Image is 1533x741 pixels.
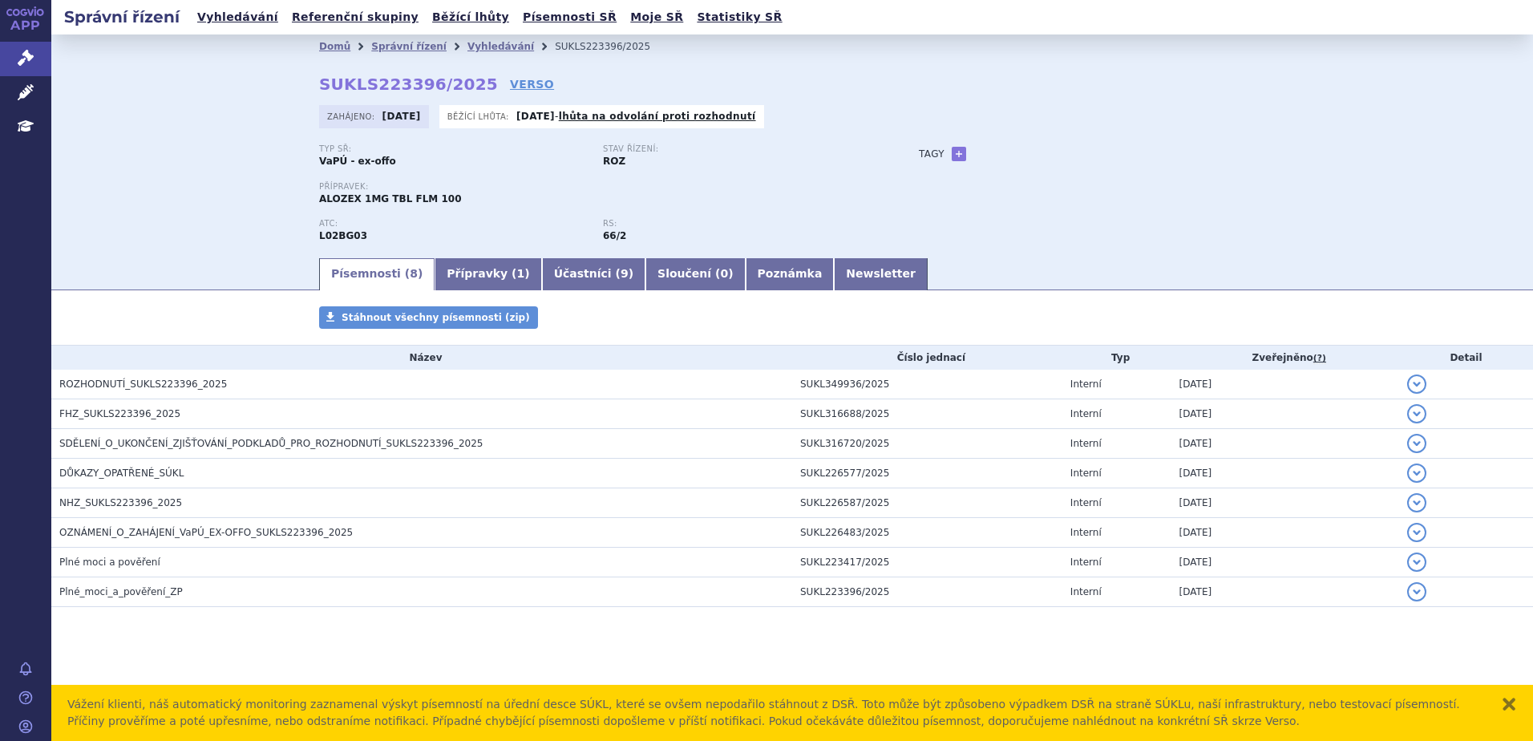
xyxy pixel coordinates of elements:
[59,379,227,390] span: ROZHODNUTÍ_SUKLS223396_2025
[692,6,787,28] a: Statistiky SŘ
[1407,523,1426,542] button: detail
[319,306,538,329] a: Stáhnout všechny písemnosti (zip)
[1501,696,1517,712] button: zavřít
[720,267,728,280] span: 0
[952,147,966,161] a: +
[319,156,396,167] strong: VaPÚ - ex-offo
[1062,346,1171,370] th: Typ
[1407,493,1426,512] button: detail
[1171,429,1399,459] td: [DATE]
[516,111,555,122] strong: [DATE]
[792,518,1062,548] td: SUKL226483/2025
[59,586,183,597] span: Plné_moci_a_pověření_ZP
[792,459,1062,488] td: SUKL226577/2025
[59,497,182,508] span: NHZ_SUKLS223396_2025
[1070,586,1102,597] span: Interní
[1407,582,1426,601] button: detail
[319,230,367,241] strong: ANASTROZOL
[1070,557,1102,568] span: Interní
[603,144,871,154] p: Stav řízení:
[1171,488,1399,518] td: [DATE]
[59,468,184,479] span: DŮKAZY_OPATŘENÉ_SÚKL
[919,144,944,164] h3: Tagy
[1070,408,1102,419] span: Interní
[59,438,483,449] span: SDĚLENÍ_O_UKONČENÍ_ZJIŠŤOVÁNÍ_PODKLADŮ_PRO_ROZHODNUTÍ_SUKLS223396_2025
[410,267,418,280] span: 8
[59,527,353,538] span: OZNÁMENÍ_O_ZAHÁJENÍ_VaPÚ_EX-OFFO_SUKLS223396_2025
[1070,527,1102,538] span: Interní
[327,110,378,123] span: Zahájeno:
[746,258,835,290] a: Poznámka
[319,193,462,204] span: ALOZEX 1MG TBL FLM 100
[319,75,498,94] strong: SUKLS223396/2025
[625,6,688,28] a: Moje SŘ
[319,182,887,192] p: Přípravek:
[1070,379,1102,390] span: Interní
[792,370,1062,399] td: SUKL349936/2025
[67,696,1485,730] div: Vážení klienti, náš automatický monitoring zaznamenal výskyt písemností na úřední desce SÚKL, kte...
[287,6,423,28] a: Referenční skupiny
[1171,370,1399,399] td: [DATE]
[371,41,447,52] a: Správní řízení
[517,267,525,280] span: 1
[1407,464,1426,483] button: detail
[1171,518,1399,548] td: [DATE]
[319,41,350,52] a: Domů
[645,258,745,290] a: Sloučení (0)
[1407,404,1426,423] button: detail
[427,6,514,28] a: Běžící lhůty
[342,312,530,323] span: Stáhnout všechny písemnosti (zip)
[51,6,192,28] h2: Správní řízení
[542,258,645,290] a: Účastníci (9)
[1171,459,1399,488] td: [DATE]
[792,548,1062,577] td: SUKL223417/2025
[1070,438,1102,449] span: Interní
[1399,346,1533,370] th: Detail
[447,110,512,123] span: Běžící lhůta:
[1407,434,1426,453] button: detail
[559,111,756,122] a: lhůta na odvolání proti rozhodnutí
[1407,553,1426,572] button: detail
[1070,468,1102,479] span: Interní
[1171,577,1399,607] td: [DATE]
[59,557,160,568] span: Plné moci a pověření
[603,219,871,229] p: RS:
[51,346,792,370] th: Název
[1407,375,1426,394] button: detail
[603,230,626,241] strong: inhibitory aromatáz, p.o.
[621,267,629,280] span: 9
[792,346,1062,370] th: Číslo jednací
[467,41,534,52] a: Vyhledávání
[792,488,1062,518] td: SUKL226587/2025
[319,219,587,229] p: ATC:
[382,111,421,122] strong: [DATE]
[192,6,283,28] a: Vyhledávání
[792,577,1062,607] td: SUKL223396/2025
[792,399,1062,429] td: SUKL316688/2025
[555,34,671,59] li: SUKLS223396/2025
[518,6,621,28] a: Písemnosti SŘ
[319,144,587,154] p: Typ SŘ:
[435,258,541,290] a: Přípravky (1)
[516,110,756,123] p: -
[1070,497,1102,508] span: Interní
[1313,353,1326,364] abbr: (?)
[59,408,180,419] span: FHZ_SUKLS223396_2025
[603,156,625,167] strong: ROZ
[792,429,1062,459] td: SUKL316720/2025
[319,258,435,290] a: Písemnosti (8)
[1171,399,1399,429] td: [DATE]
[1171,346,1399,370] th: Zveřejněno
[510,76,554,92] a: VERSO
[834,258,928,290] a: Newsletter
[1171,548,1399,577] td: [DATE]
